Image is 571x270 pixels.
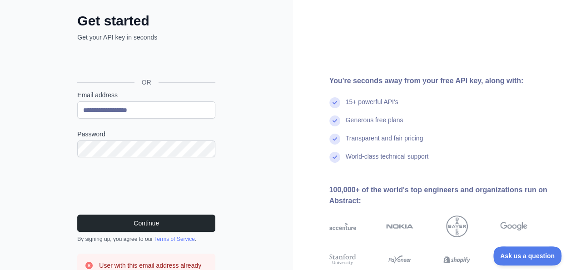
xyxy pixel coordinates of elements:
img: shopify [443,253,471,266]
div: 15+ powerful API's [346,97,398,115]
label: Password [77,130,215,139]
div: World-class technical support [346,152,429,170]
img: accenture [329,215,357,237]
iframe: Toggle Customer Support [493,246,562,265]
a: Terms of Service [154,236,194,242]
img: check mark [329,134,340,145]
div: 100,000+ of the world's top engineers and organizations run on Abstract: [329,185,557,206]
div: Generous free plans [346,115,403,134]
img: stanford university [329,253,357,266]
img: check mark [329,152,340,163]
button: Continue [77,215,215,232]
div: You're seconds away from your free API key, along with: [329,75,557,86]
label: Email address [77,90,215,100]
p: Get your API key in seconds [77,33,215,42]
div: Transparent and fair pricing [346,134,423,152]
img: google [500,215,527,237]
img: check mark [329,115,340,126]
div: By signing up, you agree to our . [77,235,215,243]
iframe: reCAPTCHA [77,168,215,204]
iframe: Sign in with Google Button [73,52,218,72]
img: check mark [329,97,340,108]
img: bayer [446,215,468,237]
h2: Get started [77,13,215,29]
img: payoneer [386,253,413,266]
img: nokia [386,215,413,237]
span: OR [134,78,159,87]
